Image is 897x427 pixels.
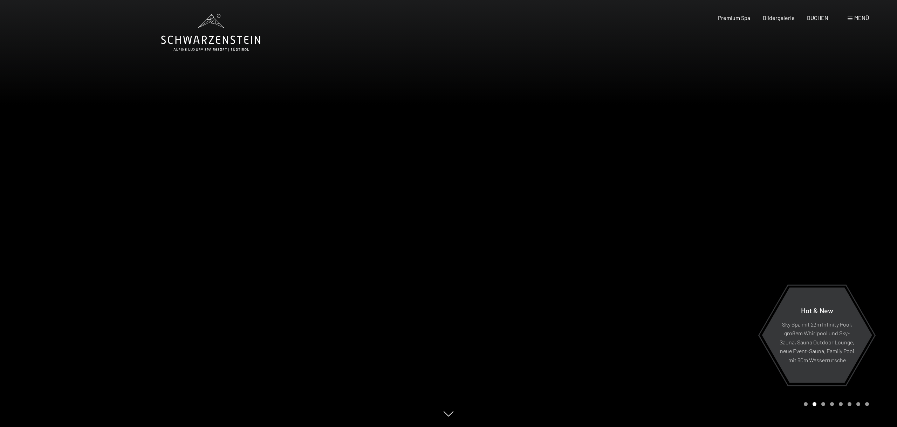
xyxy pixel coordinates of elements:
[761,287,872,383] a: Hot & New Sky Spa mit 23m Infinity Pool, großem Whirlpool und Sky-Sauna, Sauna Outdoor Lounge, ne...
[779,320,855,364] p: Sky Spa mit 23m Infinity Pool, großem Whirlpool und Sky-Sauna, Sauna Outdoor Lounge, neue Event-S...
[813,402,816,406] div: Carousel Page 2 (Current Slide)
[763,14,795,21] a: Bildergalerie
[854,14,869,21] span: Menü
[804,402,808,406] div: Carousel Page 1
[839,402,843,406] div: Carousel Page 5
[830,402,834,406] div: Carousel Page 4
[801,402,869,406] div: Carousel Pagination
[865,402,869,406] div: Carousel Page 8
[856,402,860,406] div: Carousel Page 7
[848,402,851,406] div: Carousel Page 6
[821,402,825,406] div: Carousel Page 3
[718,14,750,21] a: Premium Spa
[807,14,828,21] a: BUCHEN
[801,306,833,314] span: Hot & New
